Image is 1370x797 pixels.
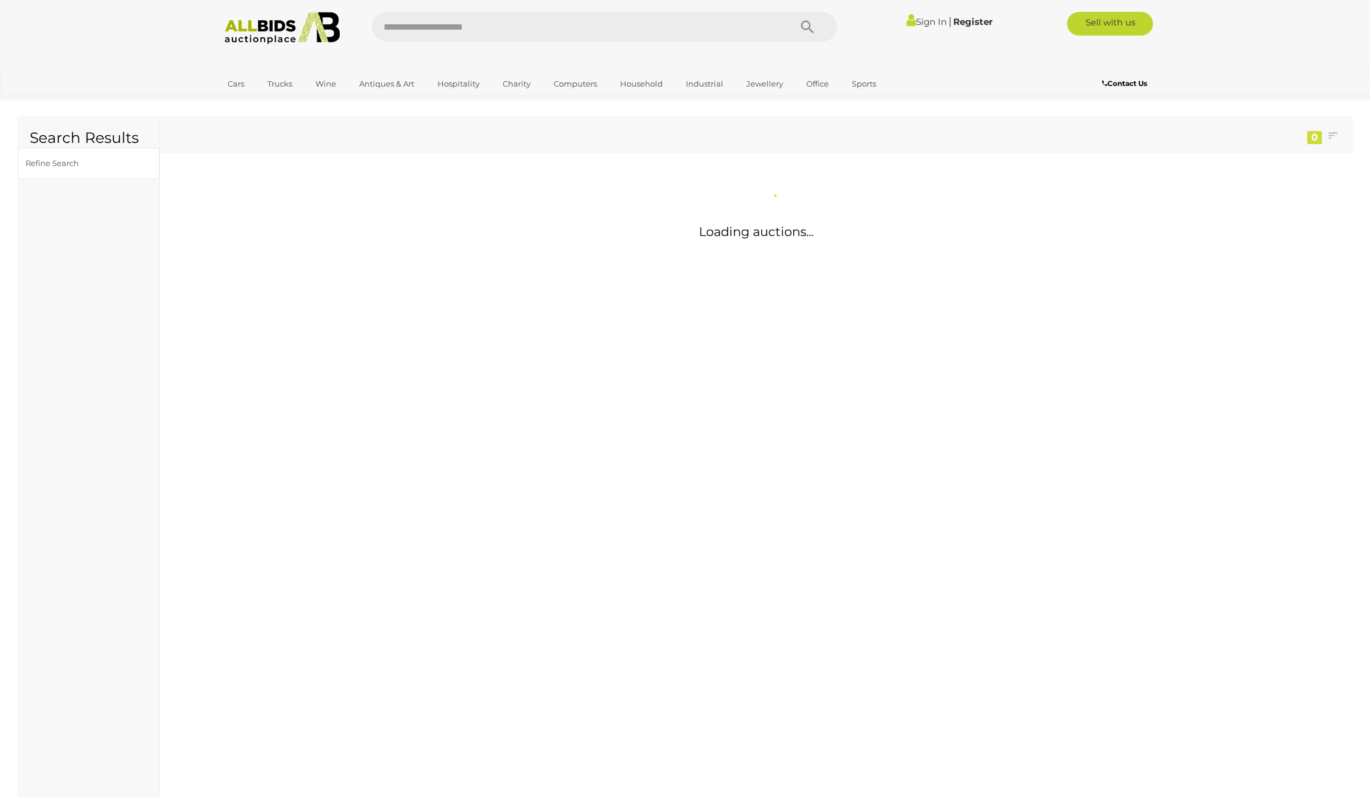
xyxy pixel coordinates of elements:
[1102,79,1147,88] b: Contact Us
[220,94,320,113] a: [GEOGRAPHIC_DATA]
[546,74,605,94] a: Computers
[678,74,731,94] a: Industrial
[30,130,148,146] h2: Search Results
[1102,77,1150,90] a: Contact Us
[495,74,538,94] a: Charity
[430,74,487,94] a: Hospitality
[739,74,791,94] a: Jewellery
[953,16,992,27] a: Register
[778,12,837,42] button: Search
[1307,131,1322,144] div: 0
[25,157,123,170] div: Refine Search
[612,74,670,94] a: Household
[799,74,836,94] a: Office
[260,74,300,94] a: Trucks
[308,74,344,94] a: Wine
[844,74,884,94] a: Sports
[1067,12,1153,36] a: Sell with us
[352,74,422,94] a: Antiques & Art
[949,15,951,28] span: |
[220,74,252,94] a: Cars
[906,16,947,27] a: Sign In
[699,224,813,239] span: Loading auctions...
[218,12,347,44] img: Allbids.com.au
